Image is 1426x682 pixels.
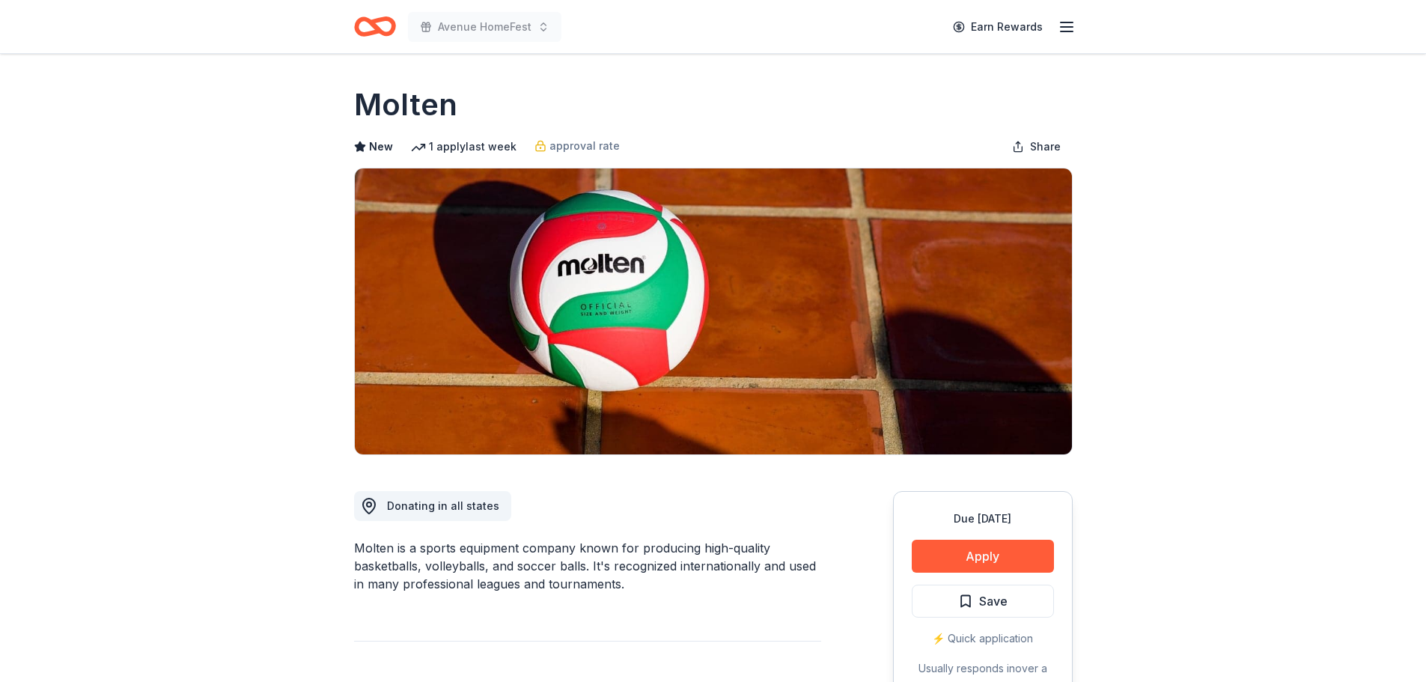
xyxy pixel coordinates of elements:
div: 1 apply last week [411,138,517,156]
h1: Molten [354,84,457,126]
button: Save [912,585,1054,618]
button: Apply [912,540,1054,573]
span: approval rate [549,137,620,155]
div: Molten is a sports equipment company known for producing high-quality basketballs, volleyballs, a... [354,539,821,593]
button: Avenue HomeFest [408,12,561,42]
span: Donating in all states [387,499,499,512]
img: Image for Molten [355,168,1072,454]
span: Save [979,591,1008,611]
button: Share [1000,132,1073,162]
span: Avenue HomeFest [438,18,531,36]
a: approval rate [534,137,620,155]
a: Home [354,9,396,44]
a: Earn Rewards [944,13,1052,40]
div: ⚡️ Quick application [912,630,1054,648]
span: Share [1030,138,1061,156]
div: Due [DATE] [912,510,1054,528]
span: New [369,138,393,156]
